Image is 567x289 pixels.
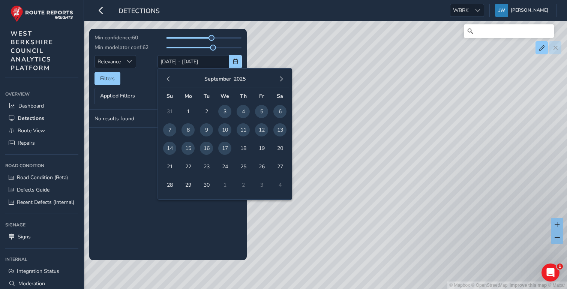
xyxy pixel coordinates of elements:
span: We [220,93,229,100]
img: diamond-layout [495,4,508,17]
div: Signage [5,219,78,231]
span: 23 [200,160,213,173]
span: Signs [18,233,31,240]
span: Su [166,93,173,100]
button: [PERSON_NAME] [495,4,551,17]
span: Recent Defects (Internal) [17,199,74,206]
a: Dashboard [5,100,78,112]
span: 19 [255,142,268,155]
span: 29 [181,178,195,192]
span: Tu [204,93,210,100]
span: 25 [237,160,250,173]
span: Mo [184,93,192,100]
td: No results found [89,110,247,128]
a: Road Condition (Beta) [5,171,78,184]
a: Integration Status [5,265,78,277]
a: Route View [5,124,78,137]
iframe: Intercom live chat [541,264,559,282]
span: Relevance [95,55,123,68]
a: Recent Defects (Internal) [5,196,78,208]
span: 1 [557,264,563,270]
span: Moderation [18,280,45,287]
span: 8 [181,123,195,136]
span: Applied Filters [100,93,135,99]
button: September [204,75,231,82]
span: [PERSON_NAME] [511,4,548,17]
div: Overview [5,88,78,100]
span: Sa [277,93,283,100]
span: WBRK [450,4,471,16]
span: Road Condition (Beta) [17,174,68,181]
span: 6 [273,105,286,118]
div: Internal [5,254,78,265]
span: Fr [259,93,264,100]
div: Sort by Date [123,55,136,68]
span: 22 [181,160,195,173]
a: Repairs [5,137,78,149]
span: 17 [218,142,231,155]
span: Repairs [18,139,35,147]
span: Dashboard [18,102,44,109]
div: Road Condition [5,160,78,171]
span: 62 [142,44,148,51]
span: Min modelator conf: [94,44,142,51]
span: 60 [132,34,138,41]
span: 9 [200,123,213,136]
span: 12 [255,123,268,136]
span: 20 [273,142,286,155]
span: 13 [273,123,286,136]
span: 4 [237,105,250,118]
span: Route View [18,127,45,134]
span: Defects Guide [17,186,49,193]
span: 10 [218,123,231,136]
button: Filters [94,72,120,85]
span: 3 [218,105,231,118]
span: 30 [200,178,213,192]
img: rr logo [10,5,73,22]
span: Min confidence: [94,34,132,41]
span: 27 [273,160,286,173]
span: Integration Status [17,268,59,275]
span: 28 [163,178,176,192]
span: 16 [200,142,213,155]
span: Th [240,93,247,100]
span: 15 [181,142,195,155]
button: 2025 [234,75,246,82]
span: 1 [181,105,195,118]
span: 7 [163,123,176,136]
span: Detections [118,6,160,17]
a: Detections [5,112,78,124]
span: Detections [18,115,44,122]
a: Defects Guide [5,184,78,196]
span: 18 [237,142,250,155]
span: 5 [255,105,268,118]
a: Signs [5,231,78,243]
span: 26 [255,160,268,173]
input: Search [464,24,554,38]
span: WEST BERKSHIRE COUNCIL ANALYTICS PLATFORM [10,29,53,72]
span: 2 [200,105,213,118]
span: 21 [163,160,176,173]
span: 11 [237,123,250,136]
span: 24 [218,160,231,173]
span: 14 [163,142,176,155]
